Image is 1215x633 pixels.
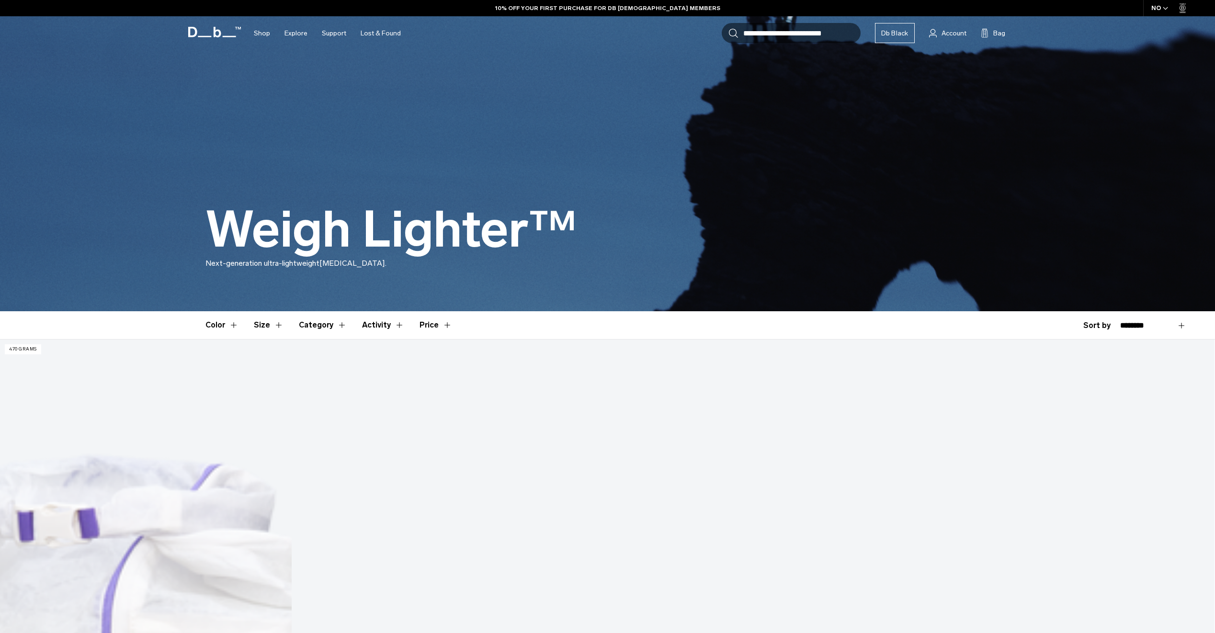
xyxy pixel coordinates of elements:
[254,311,284,339] button: Toggle Filter
[981,27,1005,39] button: Bag
[205,311,238,339] button: Toggle Filter
[205,259,319,268] span: Next-generation ultra-lightweight
[929,27,966,39] a: Account
[5,344,41,354] p: 470 grams
[420,311,452,339] button: Toggle Price
[205,202,577,258] h1: Weigh Lighter™
[495,4,720,12] a: 10% OFF YOUR FIRST PURCHASE FOR DB [DEMOGRAPHIC_DATA] MEMBERS
[322,16,346,50] a: Support
[362,311,404,339] button: Toggle Filter
[254,16,270,50] a: Shop
[875,23,915,43] a: Db Black
[993,28,1005,38] span: Bag
[319,259,386,268] span: [MEDICAL_DATA].
[361,16,401,50] a: Lost & Found
[299,311,347,339] button: Toggle Filter
[284,16,307,50] a: Explore
[942,28,966,38] span: Account
[247,16,408,50] nav: Main Navigation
